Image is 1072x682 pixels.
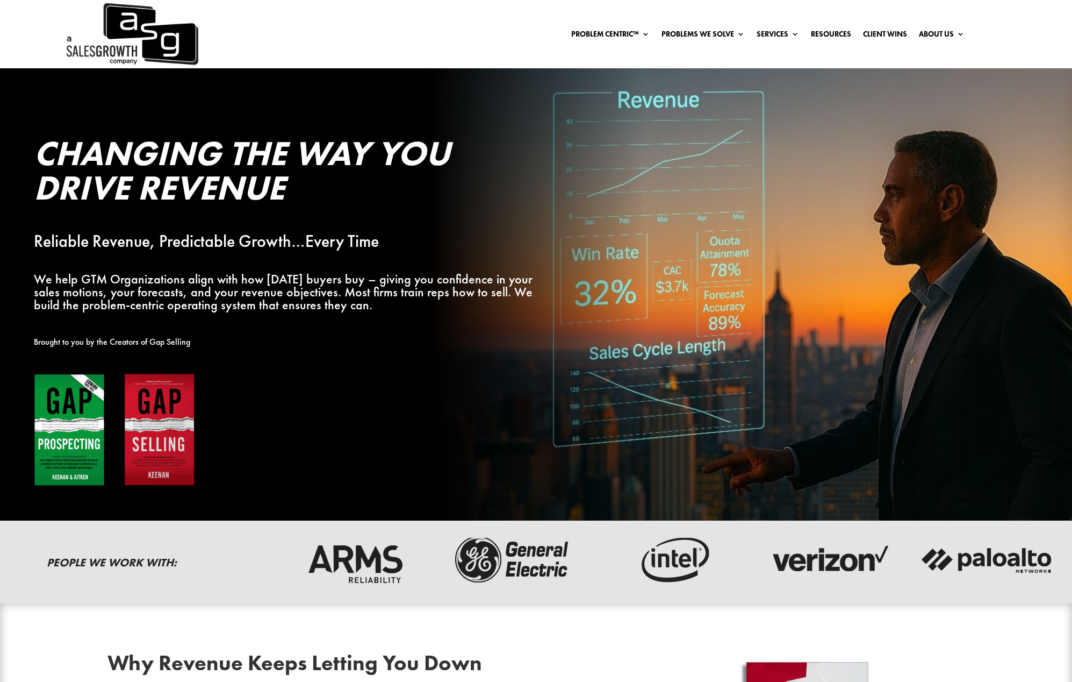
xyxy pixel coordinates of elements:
[34,235,552,248] p: Reliable Revenue, Predictable Growth…Every Time
[919,30,965,42] a: About Us
[661,30,745,42] a: Problems We Solve
[571,30,650,42] a: Problem Centric™
[762,533,896,587] img: verizon-logo-dark
[34,373,195,487] img: Gap Books
[446,533,580,587] img: ge-logo-dark
[34,336,552,349] p: Brought to you by the Creators of Gap Selling
[920,533,1054,587] img: palato-networks-logo-dark
[604,533,738,587] img: intel-logo-dark
[34,273,552,311] p: We help GTM Organizations align with how [DATE] buyers buy – giving you confidence in your sales ...
[107,652,603,679] h2: Why Revenue Keeps Letting You Down
[811,30,851,42] a: Resources
[34,136,552,210] h2: Changing the Way You Drive Revenue
[757,30,799,42] a: Services
[863,30,907,42] a: Client Wins
[288,533,422,587] img: arms-reliability-logo-dark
